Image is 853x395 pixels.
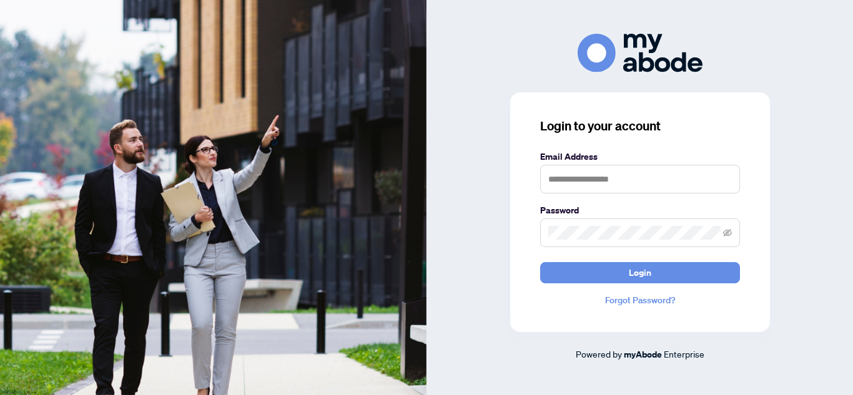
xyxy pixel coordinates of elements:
label: Email Address [540,150,740,163]
img: ma-logo [578,34,703,72]
span: Powered by [576,348,622,359]
span: Login [629,263,651,283]
span: eye-invisible [723,228,732,237]
label: Password [540,203,740,217]
a: myAbode [624,348,662,361]
span: Enterprise [664,348,704,359]
h3: Login to your account [540,117,740,135]
a: Forgot Password? [540,293,740,307]
button: Login [540,262,740,283]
